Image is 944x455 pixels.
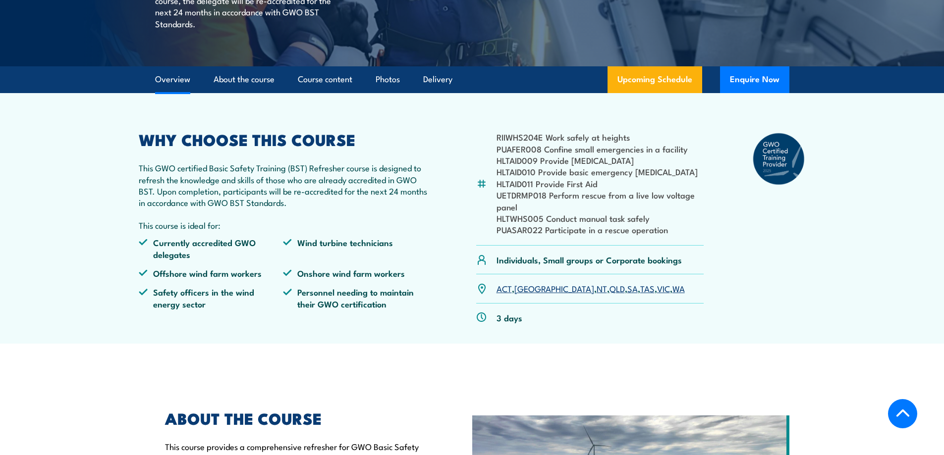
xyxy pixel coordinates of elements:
[752,132,806,186] img: GWO_badge_2025-a
[497,178,704,189] li: HLTAID011 Provide First Aid
[139,286,283,309] li: Safety officers in the wind energy sector
[597,282,607,294] a: NT
[497,254,682,265] p: Individuals, Small groups or Corporate bookings
[139,219,428,231] p: This course is ideal for:
[497,189,704,212] li: UETDRMP018 Perform rescue from a live low voltage panel
[514,282,594,294] a: [GEOGRAPHIC_DATA]
[423,66,452,93] a: Delivery
[283,267,428,279] li: Onshore wind farm workers
[283,237,428,260] li: Wind turbine technicians
[497,154,704,166] li: HLTAID009 Provide [MEDICAL_DATA]
[497,282,512,294] a: ACT
[497,143,704,154] li: PUAFER008 Confine small emergencies in a facility
[214,66,275,93] a: About the course
[627,282,638,294] a: SA
[376,66,400,93] a: Photos
[497,166,704,177] li: HLTAID010 Provide basic emergency [MEDICAL_DATA]
[283,286,428,309] li: Personnel needing to maintain their GWO certification
[155,66,190,93] a: Overview
[298,66,352,93] a: Course content
[657,282,670,294] a: VIC
[497,312,522,323] p: 3 days
[139,237,283,260] li: Currently accredited GWO delegates
[165,411,427,425] h2: ABOUT THE COURSE
[139,162,428,208] p: This GWO certified Basic Safety Training (BST) Refresher course is designed to refresh the knowle...
[497,131,704,143] li: RIIWHS204E Work safely at heights
[139,132,428,146] h2: WHY CHOOSE THIS COURSE
[497,283,685,294] p: , , , , , , ,
[497,224,704,235] li: PUASAR022 Participate in a rescue operation
[608,66,702,93] a: Upcoming Schedule
[672,282,685,294] a: WA
[139,267,283,279] li: Offshore wind farm workers
[640,282,655,294] a: TAS
[610,282,625,294] a: QLD
[497,212,704,224] li: HLTWHS005 Conduct manual task safely
[720,66,789,93] button: Enquire Now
